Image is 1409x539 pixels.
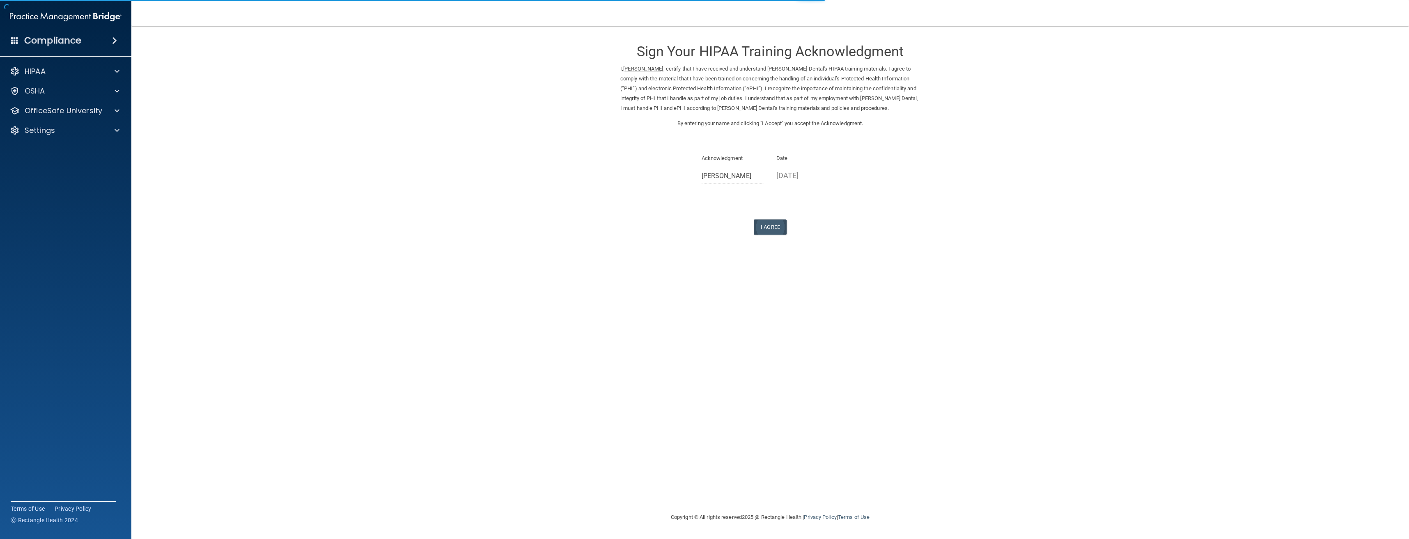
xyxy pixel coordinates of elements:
a: Terms of Use [11,505,45,513]
p: Settings [25,126,55,135]
p: I, , certify that I have received and understand [PERSON_NAME] Dental's HIPAA training materials.... [620,64,920,113]
p: OSHA [25,86,45,96]
div: Copyright © All rights reserved 2025 @ Rectangle Health | | [620,504,920,530]
a: Privacy Policy [55,505,92,513]
button: I Agree [754,219,787,235]
a: OSHA [10,86,119,96]
input: Full Name [702,169,764,184]
p: HIPAA [25,66,46,76]
a: Terms of Use [838,514,870,520]
a: Privacy Policy [804,514,836,520]
a: HIPAA [10,66,119,76]
p: Acknowledgment [702,153,764,163]
h4: Compliance [24,35,81,46]
img: PMB logo [10,9,122,25]
span: Ⓒ Rectangle Health 2024 [11,516,78,524]
p: OfficeSafe University [25,106,102,116]
h3: Sign Your HIPAA Training Acknowledgment [620,44,920,59]
p: [DATE] [776,169,839,182]
a: Settings [10,126,119,135]
p: Date [776,153,839,163]
ins: [PERSON_NAME] [623,66,663,72]
p: By entering your name and clicking "I Accept" you accept the Acknowledgment. [620,119,920,128]
a: OfficeSafe University [10,106,119,116]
